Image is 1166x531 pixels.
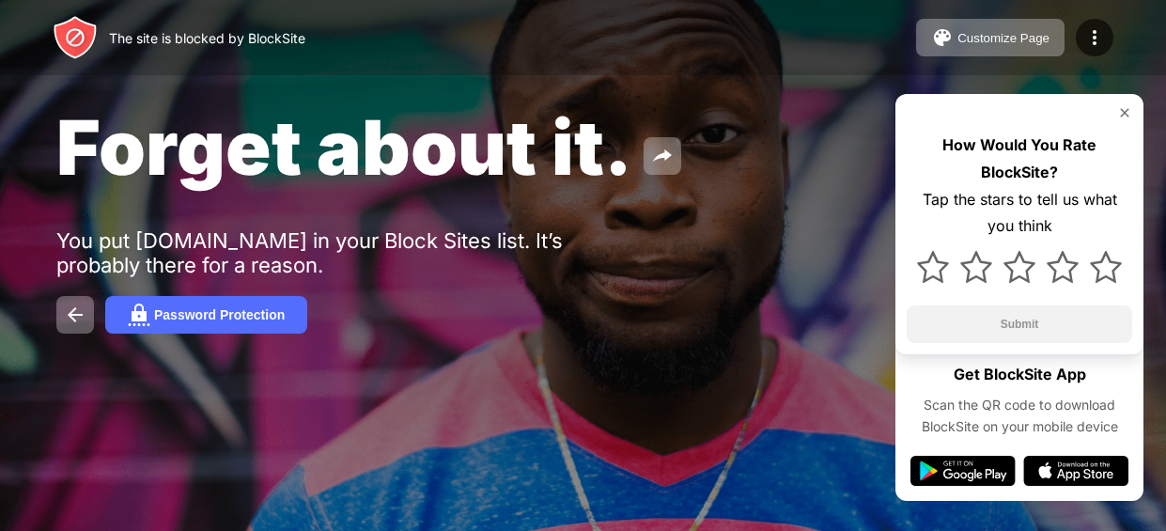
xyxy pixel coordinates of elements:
div: How Would You Rate BlockSite? [907,132,1132,186]
img: share.svg [651,145,674,167]
img: app-store.svg [1023,456,1128,486]
img: star.svg [1090,251,1122,283]
button: Customize Page [916,19,1065,56]
img: rate-us-close.svg [1117,105,1132,120]
div: Customize Page [957,31,1049,45]
img: star.svg [1003,251,1035,283]
span: Forget about it. [56,102,632,193]
img: google-play.svg [910,456,1016,486]
div: Password Protection [154,307,285,322]
img: star.svg [1047,251,1079,283]
img: password.svg [128,304,150,326]
img: star.svg [917,251,949,283]
img: menu-icon.svg [1083,26,1106,49]
div: Tap the stars to tell us what you think [907,186,1132,241]
img: pallet.svg [931,26,954,49]
img: star.svg [960,251,992,283]
div: The site is blocked by BlockSite [109,30,305,46]
img: back.svg [64,304,86,326]
img: header-logo.svg [53,15,98,60]
button: Password Protection [105,296,307,334]
button: Submit [907,305,1132,343]
div: You put [DOMAIN_NAME] in your Block Sites list. It’s probably there for a reason. [56,228,637,277]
